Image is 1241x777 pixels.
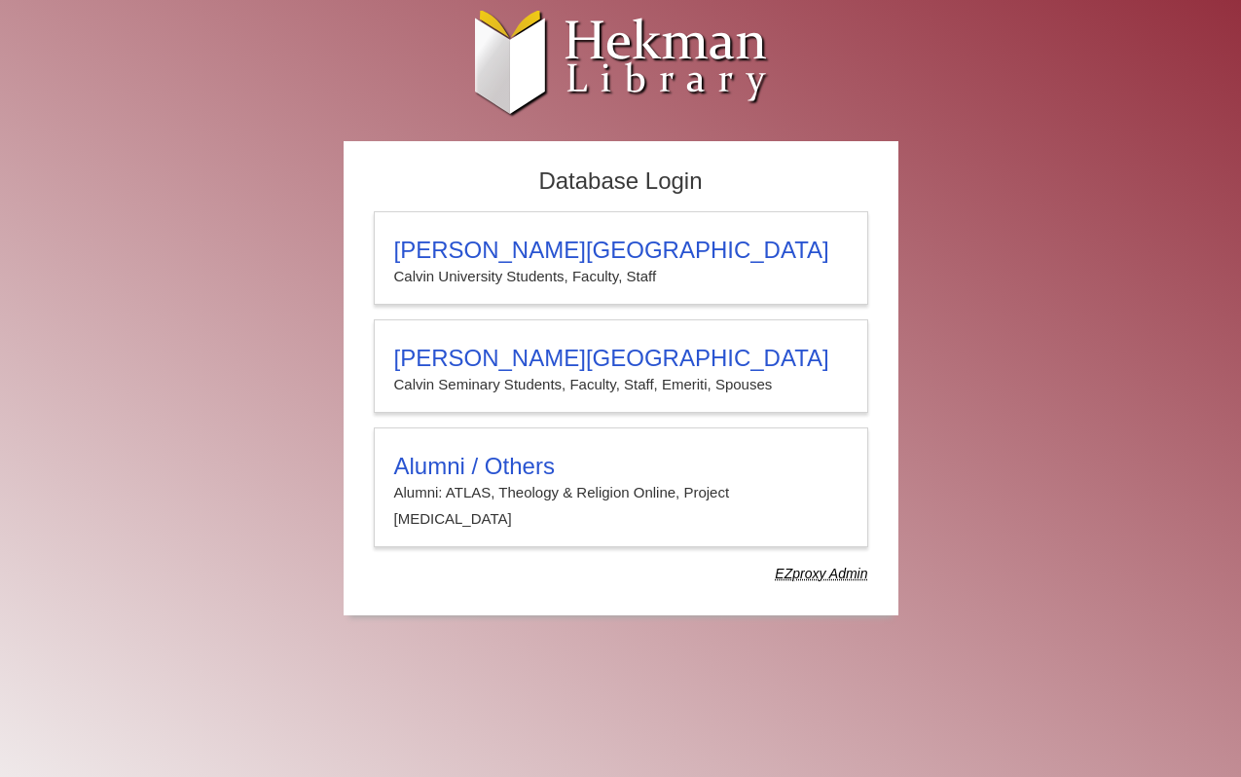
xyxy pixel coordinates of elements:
p: Calvin Seminary Students, Faculty, Staff, Emeriti, Spouses [394,372,848,397]
summary: Alumni / OthersAlumni: ATLAS, Theology & Religion Online, Project [MEDICAL_DATA] [394,453,848,532]
h3: Alumni / Others [394,453,848,480]
a: [PERSON_NAME][GEOGRAPHIC_DATA]Calvin University Students, Faculty, Staff [374,211,868,305]
dfn: Use Alumni login [775,566,867,581]
p: Calvin University Students, Faculty, Staff [394,264,848,289]
a: [PERSON_NAME][GEOGRAPHIC_DATA]Calvin Seminary Students, Faculty, Staff, Emeriti, Spouses [374,319,868,413]
h3: [PERSON_NAME][GEOGRAPHIC_DATA] [394,237,848,264]
p: Alumni: ATLAS, Theology & Religion Online, Project [MEDICAL_DATA] [394,480,848,532]
h2: Database Login [364,162,878,202]
h3: [PERSON_NAME][GEOGRAPHIC_DATA] [394,345,848,372]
